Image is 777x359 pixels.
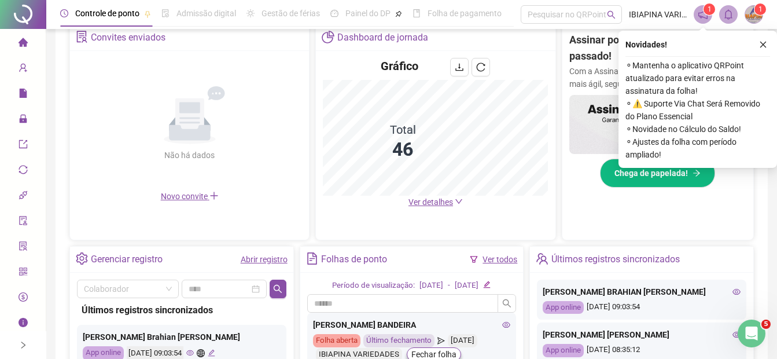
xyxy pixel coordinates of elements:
span: info-circle [19,313,28,336]
span: notification [698,9,708,20]
div: App online [543,301,584,314]
div: Folha aberta [313,334,360,347]
span: audit [19,211,28,234]
div: [PERSON_NAME] BRAHIAN [PERSON_NAME] [543,285,741,298]
div: Últimos registros sincronizados [82,303,282,317]
div: [DATE] [419,280,443,292]
span: ⚬ Novidade no Cálculo do Saldo! [625,123,770,135]
span: file-text [306,252,318,265]
span: edit [483,281,491,288]
span: close [759,41,767,49]
div: [DATE] [448,334,477,347]
sup: Atualize o seu contato no menu Meus Dados [754,3,766,15]
span: home [19,32,28,56]
span: Novidades ! [625,38,667,51]
span: arrow-right [693,169,701,177]
span: edit [208,349,215,357]
span: clock-circle [60,9,68,17]
span: Folha de pagamento [428,9,502,18]
img: 40746 [745,6,763,23]
span: search [273,284,282,294]
span: Gestão de férias [262,9,320,18]
div: Gerenciar registro [91,250,163,269]
span: search [502,299,511,308]
span: file [19,83,28,107]
h4: Gráfico [381,58,418,74]
div: [DATE] 09:03:54 [543,301,741,314]
span: solution [76,31,88,43]
div: Convites enviados [91,28,165,47]
span: filter [470,255,478,263]
span: team [536,252,548,265]
div: [PERSON_NAME] BANDEIRA [313,318,511,331]
span: Ver detalhes [408,197,453,207]
span: sun [246,9,255,17]
sup: 1 [704,3,715,15]
span: IBIAPINA VARIEDADES [629,8,687,21]
span: Novo convite [161,192,219,201]
span: pie-chart [322,31,334,43]
span: user-add [19,58,28,81]
span: ⚬ Ajustes da folha com período ampliado! [625,135,770,161]
div: Folhas de ponto [321,250,387,269]
span: bell [723,9,734,20]
span: export [19,134,28,157]
span: lock [19,109,28,132]
div: Dashboard de jornada [337,28,428,47]
span: 1 [758,5,763,13]
a: Abrir registro [241,255,288,264]
span: api [19,185,28,208]
span: 1 [708,5,712,13]
span: pushpin [144,10,151,17]
div: - [448,280,450,292]
a: Ver detalhes down [408,197,463,207]
span: global [197,349,204,357]
span: ⚬ Mantenha o aplicativo QRPoint atualizado para evitar erros na assinatura da folha! [625,59,770,97]
span: qrcode [19,262,28,285]
h2: Assinar ponto na mão? Isso ficou no passado! [569,32,746,65]
div: [PERSON_NAME] [PERSON_NAME] [543,328,741,341]
p: Com a Assinatura Digital da QR, sua gestão fica mais ágil, segura e sem papelada. [569,65,746,90]
iframe: Intercom live chat [738,320,765,347]
div: Não há dados [137,149,243,162]
span: plus [209,191,219,200]
div: [PERSON_NAME] Brahian [PERSON_NAME] [83,331,281,343]
div: Último fechamento [363,334,434,347]
span: reload [476,63,485,72]
a: Ver todos [483,255,517,264]
span: pushpin [395,10,402,17]
span: download [455,63,464,72]
button: Chega de papelada! [600,159,715,188]
span: eye [186,349,194,357]
span: down [455,197,463,206]
span: solution [19,236,28,259]
span: eye [502,321,510,329]
span: setting [76,252,88,265]
span: send [437,334,445,347]
span: right [19,341,27,349]
span: book [413,9,421,17]
span: eye [732,288,741,296]
span: Chega de papelada! [614,167,688,179]
span: file-done [161,9,170,17]
span: ⚬ ⚠️ Suporte Via Chat Será Removido do Plano Essencial [625,97,770,123]
div: Período de visualização: [332,280,415,292]
span: search [607,10,616,19]
span: Admissão digital [176,9,236,18]
div: App online [543,344,584,357]
div: [DATE] 08:35:12 [543,344,741,357]
span: 5 [761,320,771,329]
div: [DATE] [455,280,478,292]
span: eye [732,331,741,339]
div: Últimos registros sincronizados [551,250,680,269]
span: Painel do DP [345,9,391,18]
img: banner%2F02c71560-61a6-44d4-94b9-c8ab97240462.png [569,95,746,154]
span: dollar [19,287,28,310]
span: sync [19,160,28,183]
span: Controle de ponto [75,9,139,18]
span: dashboard [330,9,338,17]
